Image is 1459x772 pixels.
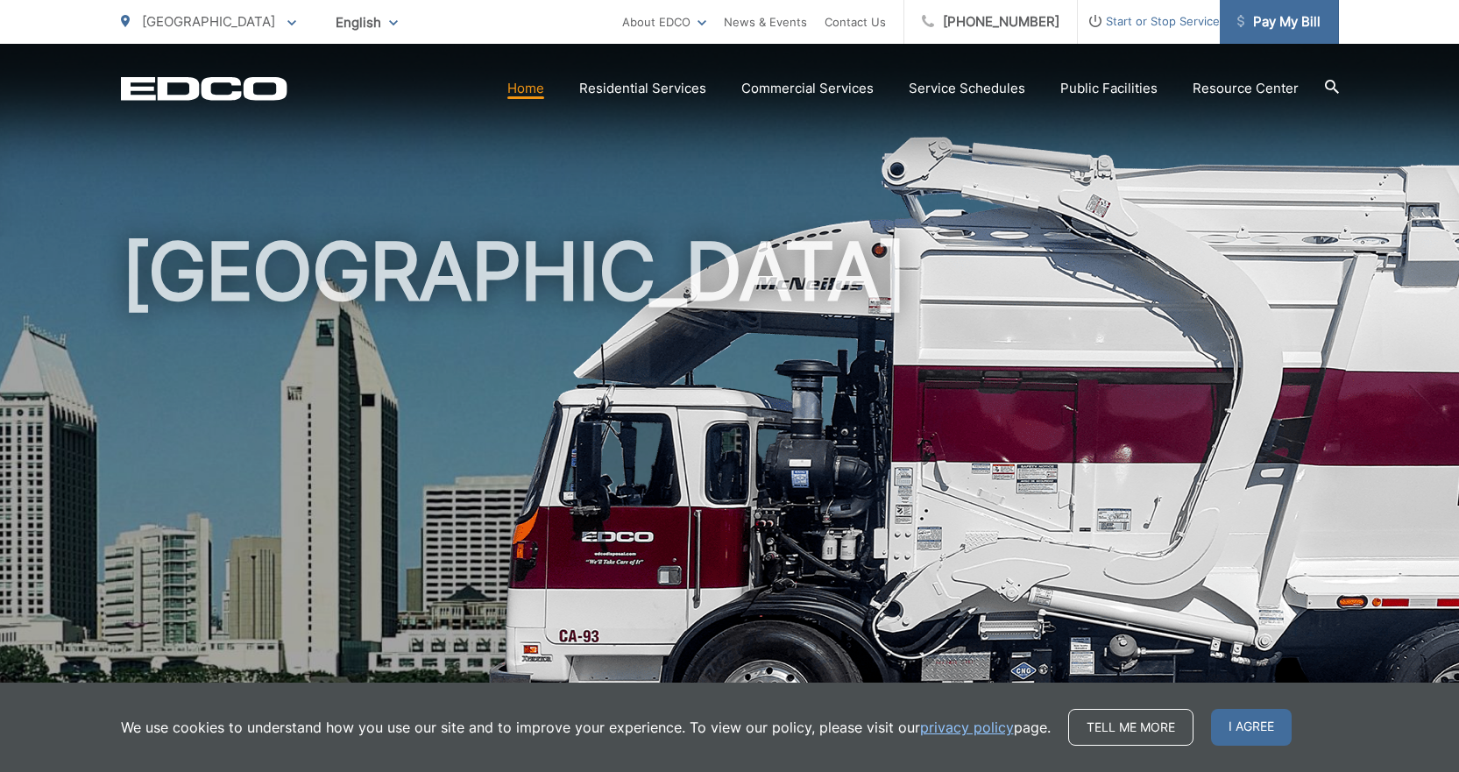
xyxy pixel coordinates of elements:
[1068,709,1193,746] a: Tell me more
[1211,709,1292,746] span: I agree
[121,717,1051,738] p: We use cookies to understand how you use our site and to improve your experience. To view our pol...
[920,717,1014,738] a: privacy policy
[1237,11,1321,32] span: Pay My Bill
[507,78,544,99] a: Home
[622,11,706,32] a: About EDCO
[1193,78,1299,99] a: Resource Center
[825,11,886,32] a: Contact Us
[724,11,807,32] a: News & Events
[322,7,411,38] span: English
[579,78,706,99] a: Residential Services
[741,78,874,99] a: Commercial Services
[121,76,287,101] a: EDCD logo. Return to the homepage.
[909,78,1025,99] a: Service Schedules
[1060,78,1158,99] a: Public Facilities
[142,13,275,30] span: [GEOGRAPHIC_DATA]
